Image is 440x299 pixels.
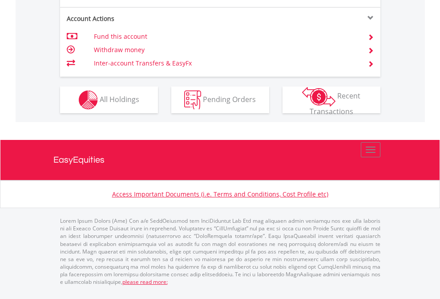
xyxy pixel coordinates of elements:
[122,278,168,286] a: please read more:
[171,86,269,113] button: Pending Orders
[203,94,256,104] span: Pending Orders
[94,57,357,70] td: Inter-account Transfers & EasyFx
[100,94,139,104] span: All Holdings
[60,86,158,113] button: All Holdings
[79,90,98,110] img: holdings-wht.png
[60,14,220,23] div: Account Actions
[112,190,328,198] a: Access Important Documents (i.e. Terms and Conditions, Cost Profile etc)
[60,217,380,286] p: Lorem Ipsum Dolors (Ame) Con a/e SeddOeiusmod tem InciDiduntut Lab Etd mag aliquaen admin veniamq...
[302,87,335,106] img: transactions-zar-wht.png
[53,140,387,180] a: EasyEquities
[94,30,357,43] td: Fund this account
[283,86,380,113] button: Recent Transactions
[184,90,201,110] img: pending_instructions-wht.png
[94,43,357,57] td: Withdraw money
